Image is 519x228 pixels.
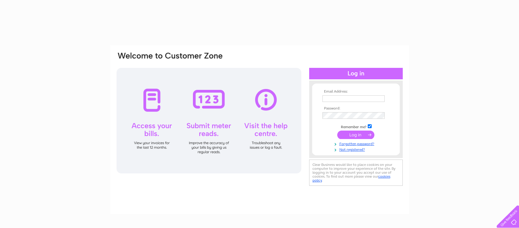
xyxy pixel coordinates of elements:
[322,141,391,146] a: Forgotten password?
[337,131,374,139] input: Submit
[309,160,403,186] div: Clear Business would like to place cookies on your computer to improve your experience of the sit...
[322,146,391,152] a: Not registered?
[321,123,391,129] td: Remember me?
[321,106,391,111] th: Password:
[312,174,390,182] a: cookies policy
[321,90,391,94] th: Email Address:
